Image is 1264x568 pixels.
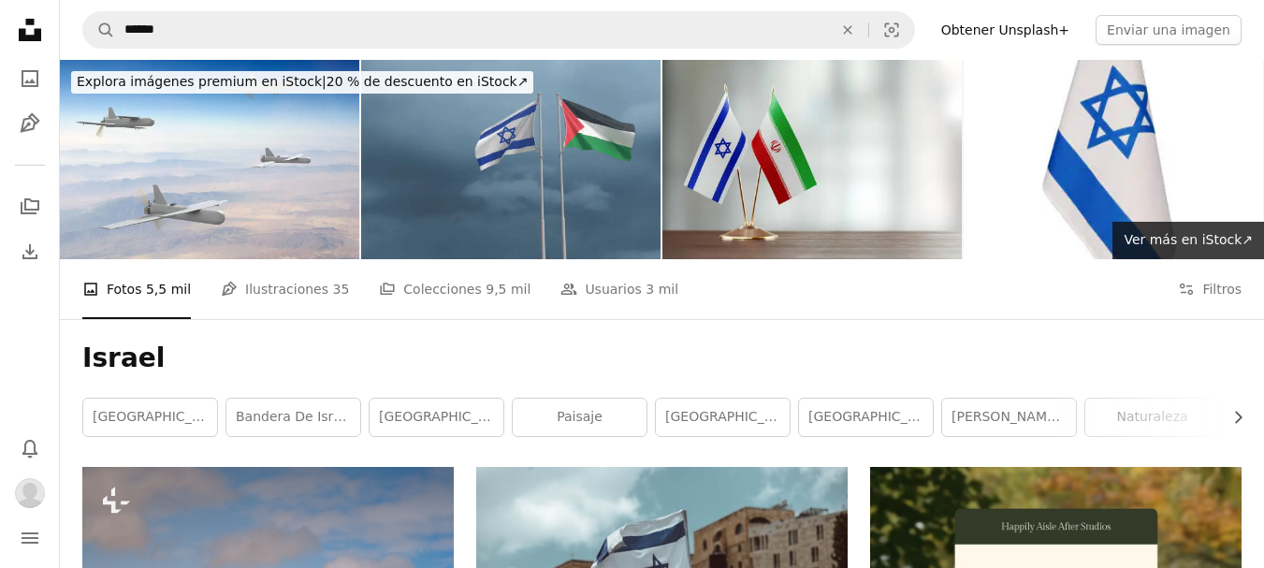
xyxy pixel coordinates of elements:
[11,233,49,270] a: Historial de descargas
[11,430,49,467] button: Notificaciones
[82,342,1242,375] h1: Israel
[799,399,933,436] a: [GEOGRAPHIC_DATA]
[869,12,914,48] button: Búsqueda visual
[77,74,528,89] span: 20 % de descuento en iStock ↗
[560,259,678,319] a: Usuarios 3 mil
[930,15,1081,45] a: Obtener Unsplash+
[361,60,661,259] img: Bandera de Israel Palestina ondeando en el cielo
[662,60,962,259] img: Par de bandera israelí e Irán en un escritorio sobre fondo Defocused
[60,60,545,105] a: Explora imágenes premium en iStock|20 % de descuento en iStock↗
[646,279,678,299] span: 3 mil
[221,259,349,319] a: Ilustraciones 35
[83,399,217,436] a: [GEOGRAPHIC_DATA]
[486,279,530,299] span: 9,5 mil
[1124,232,1253,247] span: Ver más en iStock ↗
[827,12,868,48] button: Borrar
[1178,259,1242,319] button: Filtros
[60,60,359,259] img: Render del dron aéreo Shehab
[11,519,49,557] button: Menú
[77,74,327,89] span: Explora imágenes premium en iStock |
[1085,399,1219,436] a: naturaleza
[1112,222,1264,259] a: Ver más en iStock↗
[11,188,49,226] a: Colecciones
[11,60,49,97] a: Fotos
[11,474,49,512] button: Perfil
[226,399,360,436] a: Bandera de Israel
[942,399,1076,436] a: [PERSON_NAME] de Israel
[83,12,115,48] button: Buscar en Unsplash
[332,279,349,299] span: 35
[370,399,503,436] a: [GEOGRAPHIC_DATA]
[964,60,1263,259] img: Bandera nacional
[1096,15,1242,45] button: Enviar una imagen
[379,259,530,319] a: Colecciones 9,5 mil
[1221,399,1242,436] button: desplazar lista a la derecha
[15,478,45,508] img: Avatar del usuario Gabriel Shnaider
[82,11,915,49] form: Encuentra imágenes en todo el sitio
[513,399,647,436] a: paisaje
[656,399,790,436] a: [GEOGRAPHIC_DATA]
[11,105,49,142] a: Ilustraciones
